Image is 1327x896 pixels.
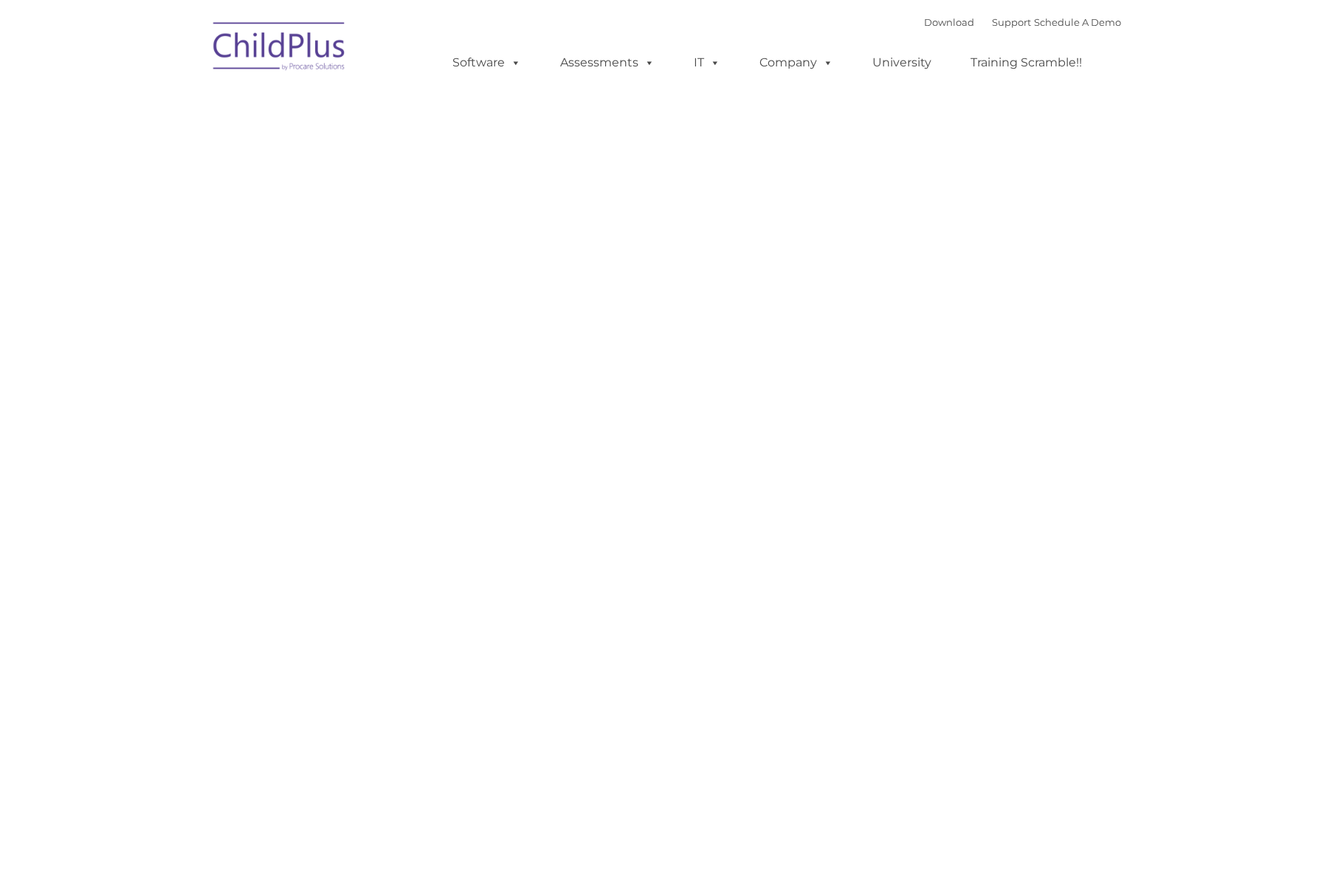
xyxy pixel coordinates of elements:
a: Assessments [545,48,669,77]
a: Software [438,48,536,77]
font: | [924,16,1121,28]
a: University [858,48,946,77]
a: Company [745,48,848,77]
a: Schedule A Demo [1034,16,1121,28]
a: Support [992,16,1031,28]
a: Training Scramble!! [956,48,1097,77]
img: ChildPlus by Procare Solutions [206,12,354,86]
a: IT [679,48,735,77]
a: Download [924,16,974,28]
